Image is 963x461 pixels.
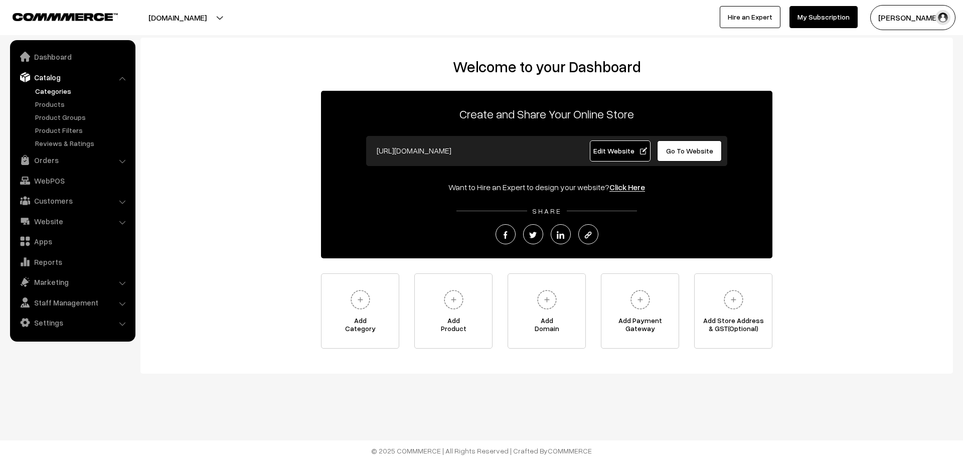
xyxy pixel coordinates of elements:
a: AddProduct [414,273,493,349]
span: Add Category [322,317,399,337]
a: Staff Management [13,293,132,312]
a: Products [33,99,132,109]
button: [DOMAIN_NAME] [113,5,242,30]
a: Hire an Expert [720,6,780,28]
span: Add Store Address & GST(Optional) [695,317,772,337]
a: Orders [13,151,132,169]
a: Go To Website [657,140,722,162]
a: Reviews & Ratings [33,138,132,148]
a: Categories [33,86,132,96]
a: Customers [13,192,132,210]
a: AddDomain [508,273,586,349]
a: Reports [13,253,132,271]
img: plus.svg [347,286,374,314]
a: Product Filters [33,125,132,135]
a: Edit Website [590,140,651,162]
a: Apps [13,232,132,250]
a: Marketing [13,273,132,291]
a: Website [13,212,132,230]
a: Add PaymentGateway [601,273,679,349]
a: Dashboard [13,48,132,66]
button: [PERSON_NAME] [870,5,955,30]
img: plus.svg [440,286,467,314]
img: COMMMERCE [13,13,118,21]
img: plus.svg [533,286,561,314]
img: user [935,10,950,25]
span: Edit Website [593,146,647,155]
span: Add Payment Gateway [601,317,679,337]
a: AddCategory [321,273,399,349]
span: SHARE [527,207,567,215]
span: Add Domain [508,317,585,337]
div: Want to Hire an Expert to design your website? [321,181,772,193]
img: plus.svg [626,286,654,314]
span: Go To Website [666,146,713,155]
a: WebPOS [13,172,132,190]
img: plus.svg [720,286,747,314]
a: Click Here [609,182,645,192]
a: Product Groups [33,112,132,122]
a: Settings [13,314,132,332]
a: Catalog [13,68,132,86]
h2: Welcome to your Dashboard [150,58,943,76]
span: Add Product [415,317,492,337]
p: Create and Share Your Online Store [321,105,772,123]
a: My Subscription [789,6,858,28]
a: COMMMERCE [13,10,100,22]
a: Add Store Address& GST(Optional) [694,273,772,349]
a: COMMMERCE [548,446,592,455]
